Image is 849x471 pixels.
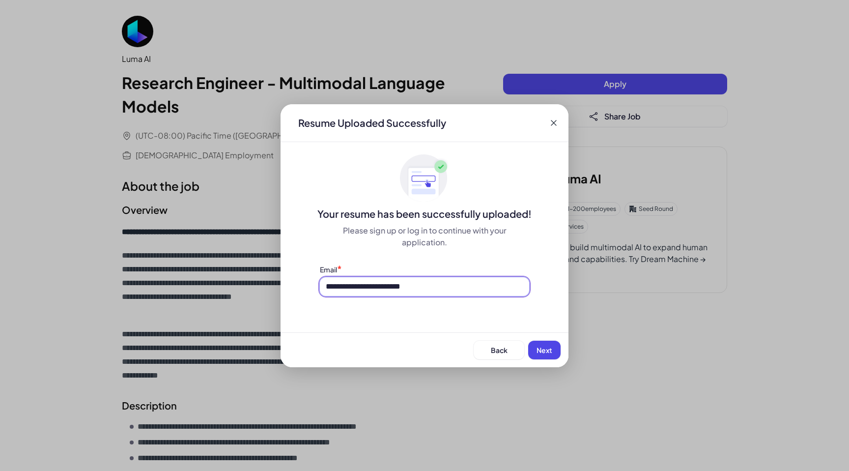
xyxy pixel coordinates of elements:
[400,154,449,203] img: ApplyedMaskGroup3.svg
[320,265,337,274] label: Email
[537,346,552,354] span: Next
[491,346,508,354] span: Back
[320,225,529,248] div: Please sign up or log in to continue with your application.
[474,341,524,359] button: Back
[281,207,568,221] div: Your resume has been successfully uploaded!
[290,116,454,130] div: Resume Uploaded Successfully
[528,341,561,359] button: Next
